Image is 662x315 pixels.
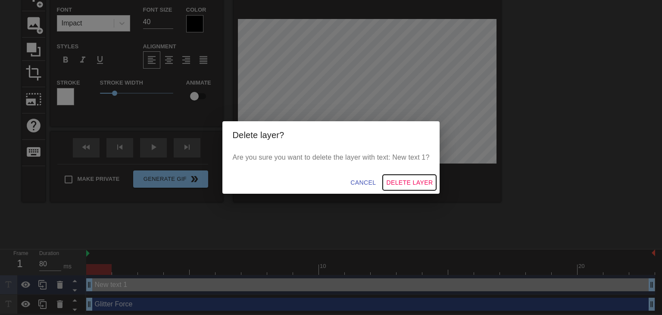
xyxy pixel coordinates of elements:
span: Cancel [350,177,376,188]
h2: Delete layer? [233,128,430,142]
button: Delete Layer [383,175,436,191]
span: Delete Layer [386,177,433,188]
p: Are you sure you want to delete the layer with text: New text 1? [233,152,430,163]
button: Cancel [347,175,379,191]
